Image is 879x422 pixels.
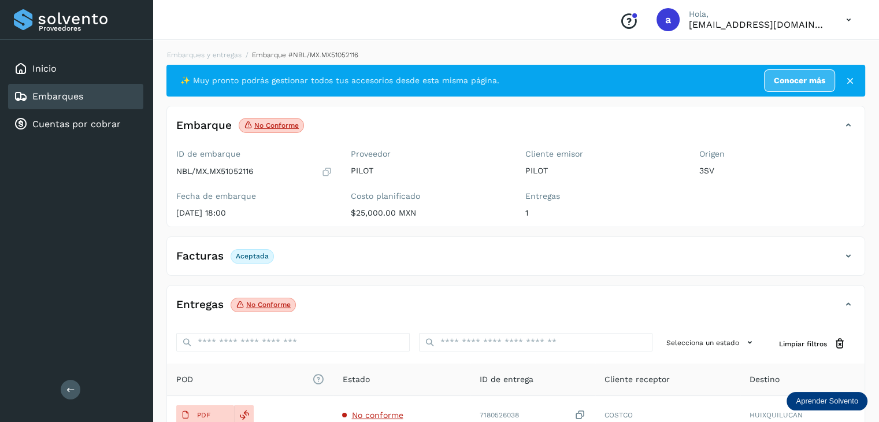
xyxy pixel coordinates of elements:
[604,373,670,386] span: Cliente receptor
[176,166,254,176] p: NBL/MX.MX51052116
[167,246,865,275] div: FacturasAceptada
[254,121,299,129] p: No conforme
[662,333,761,352] button: Selecciona un estado
[167,51,242,59] a: Embarques y entregas
[525,149,681,159] label: Cliente emisor
[176,250,224,263] h4: Facturas
[167,295,865,324] div: EntregasNo conforme
[236,252,269,260] p: Aceptada
[252,51,358,59] span: Embarque #NBL/MX.MX51052116
[176,119,232,132] h4: Embarque
[787,392,867,410] div: Aprender Solvento
[351,149,507,159] label: Proveedor
[32,63,57,74] a: Inicio
[351,208,507,218] p: $25,000.00 MXN
[770,333,855,354] button: Limpiar filtros
[764,69,835,92] a: Conocer más
[8,112,143,137] div: Cuentas por cobrar
[689,19,828,30] p: aux.facturacion@atpilot.mx
[176,208,332,218] p: [DATE] 18:00
[699,149,855,159] label: Origen
[351,166,507,176] p: PILOT
[32,119,121,129] a: Cuentas por cobrar
[180,75,499,87] span: ✨ Muy pronto podrás gestionar todos tus accesorios desde esta misma página.
[8,56,143,82] div: Inicio
[699,166,855,176] p: 3SV
[525,191,681,201] label: Entregas
[8,84,143,109] div: Embarques
[480,373,533,386] span: ID de entrega
[166,50,865,60] nav: breadcrumb
[525,166,681,176] p: PILOT
[750,373,780,386] span: Destino
[779,339,827,349] span: Limpiar filtros
[342,373,369,386] span: Estado
[525,208,681,218] p: 1
[351,410,403,420] span: No conforme
[176,149,332,159] label: ID de embarque
[689,9,828,19] p: Hola,
[167,116,865,145] div: EmbarqueNo conforme
[39,24,139,32] p: Proveedores
[480,409,586,421] div: 7180526038
[351,191,507,201] label: Costo planificado
[197,411,210,419] p: PDF
[796,397,858,406] p: Aprender Solvento
[176,298,224,312] h4: Entregas
[32,91,83,102] a: Embarques
[246,301,291,309] p: No conforme
[176,191,332,201] label: Fecha de embarque
[176,373,324,386] span: POD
